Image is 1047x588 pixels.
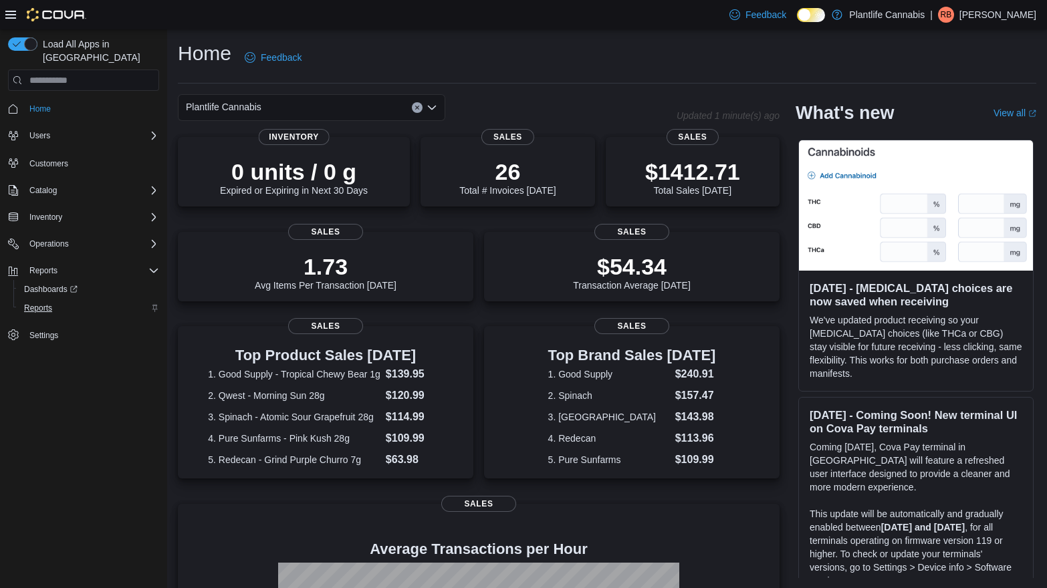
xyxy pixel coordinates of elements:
a: Home [24,101,56,117]
span: Users [24,128,159,144]
p: Plantlife Cannabis [849,7,925,23]
dd: $139.95 [386,366,443,382]
span: Dashboards [24,284,78,295]
h3: Top Brand Sales [DATE] [548,347,716,363]
h3: [DATE] - [MEDICAL_DATA] choices are now saved when receiving [810,281,1022,308]
span: Plantlife Cannabis [186,99,261,115]
span: Inventory [258,129,330,145]
span: Feedback [261,51,302,64]
span: Sales [594,224,669,240]
span: Home [29,104,51,114]
span: Sales [594,318,669,334]
a: Customers [24,156,74,172]
div: Total Sales [DATE] [645,158,740,196]
a: Settings [24,327,64,343]
input: Dark Mode [797,8,825,22]
nav: Complex example [8,94,159,380]
span: Sales [667,129,719,145]
button: Users [24,128,55,144]
p: | [930,7,933,23]
svg: External link [1028,110,1036,118]
button: Users [3,126,164,145]
dt: 4. Pure Sunfarms - Pink Kush 28g [208,432,380,445]
p: Updated 1 minute(s) ago [677,110,780,121]
p: $54.34 [573,253,691,280]
button: Reports [3,261,164,280]
span: Sales [288,224,363,240]
button: Inventory [3,208,164,227]
span: Inventory [29,212,62,223]
dd: $240.91 [675,366,716,382]
a: Feedback [239,44,307,71]
span: Reports [19,300,159,316]
div: Total # Invoices [DATE] [459,158,556,196]
p: 1.73 [255,253,396,280]
span: Operations [24,236,159,252]
span: Settings [24,327,159,343]
dt: 4. Redecan [548,432,670,445]
button: Operations [24,236,74,252]
dt: 5. Redecan - Grind Purple Churro 7g [208,453,380,466]
a: View allExternal link [994,108,1036,118]
span: Sales [481,129,534,145]
span: Catalog [29,185,57,196]
span: Home [24,100,159,117]
dt: 1. Good Supply - Tropical Chewy Bear 1g [208,367,380,381]
span: Dashboards [19,281,159,297]
a: Dashboards [13,280,164,299]
span: Sales [288,318,363,334]
h3: [DATE] - Coming Soon! New terminal UI on Cova Pay terminals [810,408,1022,435]
h2: What's new [796,102,894,124]
span: Users [29,130,50,141]
dd: $109.99 [675,452,716,468]
h4: Average Transactions per Hour [189,541,769,557]
img: Cova [27,8,86,21]
p: [PERSON_NAME] [959,7,1036,23]
span: Feedback [745,8,786,21]
a: Dashboards [19,281,83,297]
span: Reports [29,265,57,276]
button: Reports [13,299,164,317]
button: Clear input [412,102,423,113]
button: Inventory [24,209,68,225]
dd: $113.96 [675,430,716,446]
span: Load All Apps in [GEOGRAPHIC_DATA] [37,37,159,64]
span: Customers [29,158,68,169]
span: Catalog [24,182,159,198]
div: Expired or Expiring in Next 30 Days [220,158,368,196]
div: Transaction Average [DATE] [573,253,691,291]
p: This update will be automatically and gradually enabled between , for all terminals operating on ... [810,507,1022,587]
dd: $120.99 [386,388,443,404]
span: Settings [29,330,58,341]
dt: 3. Spinach - Atomic Sour Grapefruit 28g [208,410,380,424]
a: Feedback [724,1,792,28]
dd: $114.99 [386,409,443,425]
dd: $157.47 [675,388,716,404]
dt: 1. Good Supply [548,367,670,381]
dt: 2. Qwest - Morning Sun 28g [208,389,380,402]
span: Customers [24,154,159,171]
button: Open list of options [427,102,437,113]
button: Operations [3,235,164,253]
span: Inventory [24,209,159,225]
dd: $63.98 [386,452,443,468]
div: Avg Items Per Transaction [DATE] [255,253,396,291]
dt: 5. Pure Sunfarms [548,453,670,466]
button: Reports [24,263,63,279]
strong: [DATE] and [DATE] [881,522,965,533]
a: Reports [19,300,57,316]
button: Catalog [24,182,62,198]
button: Home [3,99,164,118]
h3: Top Product Sales [DATE] [208,347,443,363]
p: We've updated product receiving so your [MEDICAL_DATA] choices (like THCa or CBG) stay visible fo... [810,313,1022,380]
p: 26 [459,158,556,185]
p: 0 units / 0 g [220,158,368,185]
dt: 3. [GEOGRAPHIC_DATA] [548,410,670,424]
h1: Home [178,40,231,67]
span: RB [941,7,952,23]
button: Settings [3,325,164,345]
span: Sales [441,496,516,512]
button: Catalog [3,181,164,200]
button: Customers [3,153,164,172]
